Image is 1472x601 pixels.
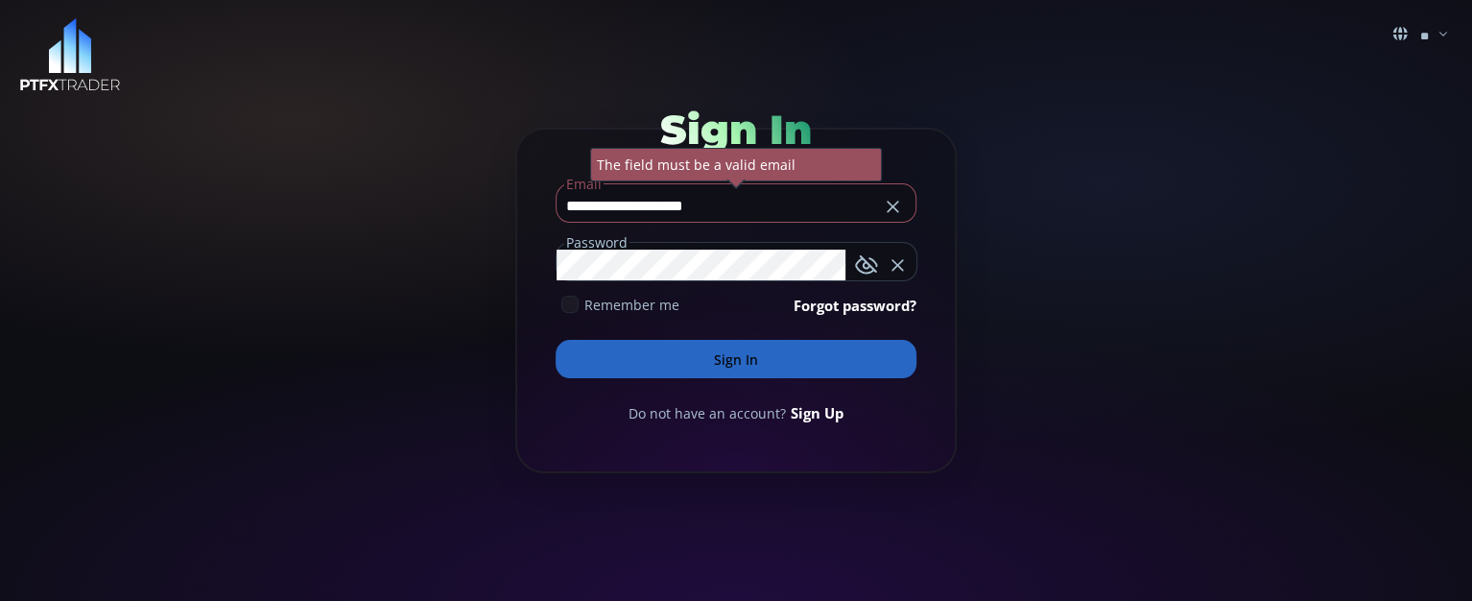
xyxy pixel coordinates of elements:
[660,105,812,155] span: Sign In
[556,340,916,378] button: Sign In
[791,402,843,423] a: Sign Up
[19,18,121,92] img: LOGO
[590,148,882,181] div: The field must be a valid email
[794,295,916,316] a: Forgot password?
[556,402,916,423] div: Do not have an account?
[584,295,679,315] span: Remember me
